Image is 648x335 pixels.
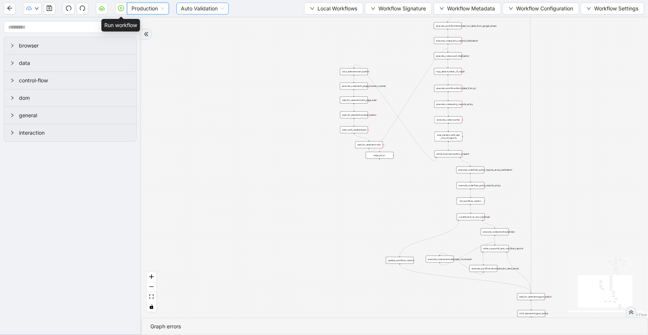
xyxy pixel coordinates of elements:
[434,37,462,44] div: execute_code:policy_reports_intalisation
[434,85,462,92] div: execute_workflow:fetch_data_from_pl
[340,83,368,90] div: execute_code:next_page_number_counter
[469,265,497,272] div: execute_workflow:download_doc_send_email
[447,4,495,13] span: Workflow Metadata
[99,5,105,11] span: cloud-server
[150,322,639,331] div: Graph errors
[355,141,383,148] div: wait_for_element:rows
[517,293,545,300] div: wait_for_element:logout_button
[434,132,462,141] div: loop_iterator:until_last _row_of_reports
[354,134,369,141] g: Edge from wait_until_loaded:result to wait_for_element:rows
[366,152,394,159] div: raise_error:plus-circle
[96,3,108,14] button: cloud-server
[369,49,448,152] g: Edge from wait_for_element:rows to execute_code:count_intalisation
[340,68,368,75] div: click_element:next_button
[10,43,14,48] span: right
[426,256,454,263] div: execute_code:download_index_increment
[509,6,513,11] span: down
[304,3,363,14] button: downLocal Workflows
[340,127,368,134] div: wait_until_loaded:result
[434,52,462,59] div: execute_code:count_intalisation
[457,198,485,205] div: init_workflow_metric:
[434,116,462,124] div: execute_code:counter
[19,59,130,67] span: data
[440,6,444,11] span: down
[7,5,13,11] span: arrow-left
[481,229,509,236] div: execute_code:download_index
[434,68,462,75] div: loop_data:number_of_result
[46,5,52,11] span: save
[434,3,501,14] button: downWorkflow Metadata
[147,272,156,282] button: zoom in
[10,131,14,135] span: right
[340,96,368,104] div: wait_for_element:next_page_load
[581,3,644,14] button: downWorkflow Settings
[386,257,414,264] div: update_workflow_metric:
[4,124,136,141] div: interaction
[340,111,368,118] div: wait_for_element:number_button
[457,182,485,189] div: execute_code:final_policy_reports_array
[378,4,426,13] span: Workflow Signature
[310,6,315,11] span: down
[35,6,39,11] span: down
[483,221,495,227] g: Edge from conditions:if_no_docs_fetched to execute_code:download_index
[516,4,573,13] span: Workflow Configuration
[434,151,462,158] div: while_loop:next_button_present
[371,6,375,11] span: down
[629,310,634,315] span: double-right
[19,111,130,119] span: general
[434,22,462,29] div: execute_workflow:fetch_last_run_date_from_google_sheet
[440,242,495,265] g: Edge from execute_code:download_index_increment to while_loop:untill_last_row_final_reports
[4,55,136,72] div: data
[10,78,14,83] span: right
[517,310,545,317] div: click_element:logout_button
[503,3,579,14] button: downWorkflow Configuration
[400,221,459,256] g: Edge from conditions:if_no_docs_fetched to update_workflow_metric:
[63,3,75,14] button: undo
[400,265,531,293] g: Edge from update_workflow_metric: to wait_for_element:logout_button
[4,107,136,124] div: general
[19,129,130,137] span: interaction
[457,213,485,220] div: conditions:if_no_docs_fetched
[460,158,470,166] g: Edge from while_loop:next_button_present to execute_code:final_policy_reports_array_inatlisation
[4,37,136,54] div: browser
[495,236,495,244] g: Edge from execute_code:download_index to while_loop:untill_last_row_final_reports
[10,96,14,100] span: right
[19,94,130,102] span: dom
[354,65,436,161] g: Edge from while_loop:next_button_present to click_element:next_button
[470,174,471,181] g: Edge from execute_code:final_policy_reports_array_inatlisation to execute_code:final_policy_repor...
[594,4,638,13] span: Workflow Settings
[4,3,16,14] button: arrow-left
[23,3,42,14] button: cloud-uploaddown
[147,302,156,312] button: toggle interactivity
[10,113,14,118] span: right
[19,76,130,85] span: control-flow
[318,4,357,13] span: Local Workflows
[440,253,483,275] g: Edge from execute_workflow:download_doc_send_email to execute_code:download_index_increment
[26,6,32,11] span: cloud-upload
[507,253,531,292] g: Edge from while_loop:untill_last_row_final_reports to wait_for_element:logout_button
[118,5,124,11] span: play-circle
[587,6,591,11] span: down
[79,5,85,11] span: redo
[131,3,165,14] span: Production
[147,282,156,292] button: zoom out
[4,72,136,89] div: control-flow
[456,167,484,174] div: execute_code:final_policy_reports_array_inatlisation
[76,3,88,14] button: redo
[366,152,394,159] div: raise_error:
